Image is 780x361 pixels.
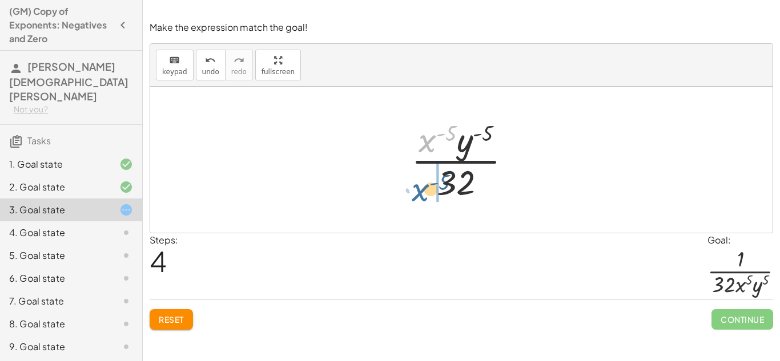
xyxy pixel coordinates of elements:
[27,135,51,147] span: Tasks
[202,68,219,76] span: undo
[159,314,184,325] span: Reset
[119,226,133,240] i: Task not started.
[9,157,101,171] div: 1. Goal state
[119,317,133,331] i: Task not started.
[9,226,101,240] div: 4. Goal state
[234,54,244,67] i: redo
[150,244,167,278] span: 4
[119,249,133,262] i: Task not started.
[150,21,773,34] p: Make the expression match the goal!
[162,68,187,76] span: keypad
[9,5,112,46] h4: (GM) Copy of Exponents: Negatives and Zero
[9,249,101,262] div: 5. Goal state
[231,68,247,76] span: redo
[205,54,216,67] i: undo
[225,50,253,80] button: redoredo
[9,203,101,217] div: 3. Goal state
[9,60,128,103] span: [PERSON_NAME][DEMOGRAPHIC_DATA][PERSON_NAME]
[150,234,178,246] label: Steps:
[255,50,301,80] button: fullscreen
[119,294,133,308] i: Task not started.
[119,271,133,285] i: Task not started.
[9,340,101,354] div: 9. Goal state
[9,317,101,331] div: 8. Goal state
[156,50,194,80] button: keyboardkeypad
[9,294,101,308] div: 7. Goal state
[119,203,133,217] i: Task started.
[150,309,193,330] button: Reset
[119,180,133,194] i: Task finished and correct.
[9,271,101,285] div: 6. Goal state
[119,340,133,354] i: Task not started.
[707,233,773,247] div: Goal:
[196,50,226,80] button: undoundo
[14,104,133,115] div: Not you?
[169,54,180,67] i: keyboard
[262,68,295,76] span: fullscreen
[9,180,101,194] div: 2. Goal state
[119,157,133,171] i: Task finished and correct.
